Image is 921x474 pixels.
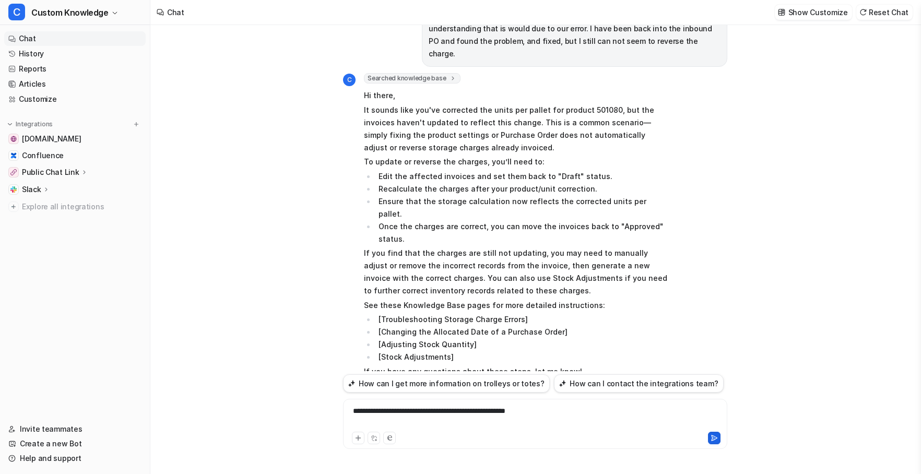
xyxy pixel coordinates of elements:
[375,170,669,183] li: Edit the affected invoices and set them back to "Draft" status.
[775,5,852,20] button: Show Customize
[4,31,146,46] a: Chat
[6,121,14,128] img: expand menu
[375,220,669,245] li: Once the charges are correct, you can move the invoices back to "Approved" status.
[364,299,669,312] p: See these Knowledge Base pages for more detailed instructions:
[22,184,41,195] p: Slack
[375,338,669,351] li: [Adjusting Stock Quantity]
[22,134,81,144] span: [DOMAIN_NAME]
[167,7,184,18] div: Chat
[364,89,669,102] p: Hi there,
[31,5,109,20] span: Custom Knowledge
[364,156,669,168] p: To update or reverse the charges, you’ll need to:
[343,74,356,86] span: C
[4,451,146,466] a: Help and support
[22,150,64,161] span: Confluence
[4,77,146,91] a: Articles
[4,92,146,106] a: Customize
[22,167,79,177] p: Public Chat Link
[8,202,19,212] img: explore all integrations
[375,183,669,195] li: Recalculate the charges after your product/unit correction.
[364,247,669,297] p: If you find that the charges are still not updating, you may need to manually adjust or remove th...
[10,152,17,159] img: Confluence
[10,169,17,175] img: Public Chat Link
[778,8,785,16] img: customize
[343,374,550,393] button: How can I get more information on trolleys or totes?
[856,5,913,20] button: Reset Chat
[364,73,460,84] span: Searched knowledge base
[4,422,146,436] a: Invite teammates
[554,374,724,393] button: How can I contact the integrations team?
[4,199,146,214] a: Explore all integrations
[8,4,25,20] span: C
[4,62,146,76] a: Reports
[4,148,146,163] a: ConfluenceConfluence
[375,195,669,220] li: Ensure that the storage calculation now reflects the corrected units per pallet.
[4,119,56,129] button: Integrations
[4,46,146,61] a: History
[375,326,669,338] li: [Changing the Allocated Date of a Purchase Order]
[4,436,146,451] a: Create a new Bot
[22,198,141,215] span: Explore all integrations
[375,351,669,363] li: [Stock Adjustments]
[16,120,53,128] p: Integrations
[375,313,669,326] li: [Troubleshooting Storage Charge Errors]
[10,136,17,142] img: help.cartoncloud.com
[859,8,867,16] img: reset
[364,365,669,378] p: If you have any questions about these steps, let me know!
[364,104,669,154] p: It sounds like you've corrected the units per pallet for product 501080, but the invoices haven't...
[10,186,17,193] img: Slack
[133,121,140,128] img: menu_add.svg
[4,132,146,146] a: help.cartoncloud.com[DOMAIN_NAME]
[788,7,848,18] p: Show Customize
